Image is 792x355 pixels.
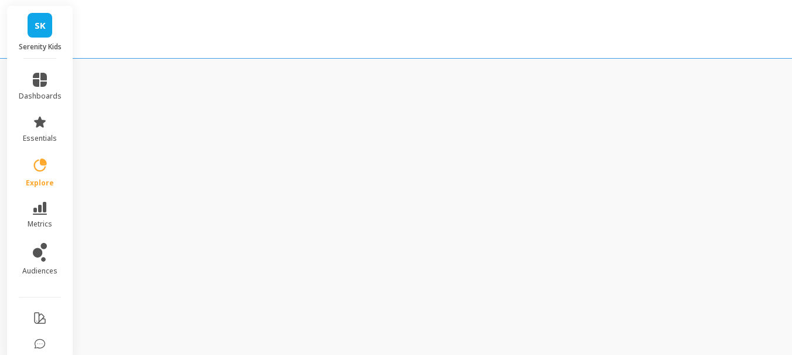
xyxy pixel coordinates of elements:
[26,178,54,188] span: explore
[19,92,62,101] span: dashboards
[35,19,46,32] span: SK
[19,42,62,52] p: Serenity Kids
[22,266,57,276] span: audiences
[28,219,52,229] span: metrics
[23,134,57,143] span: essentials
